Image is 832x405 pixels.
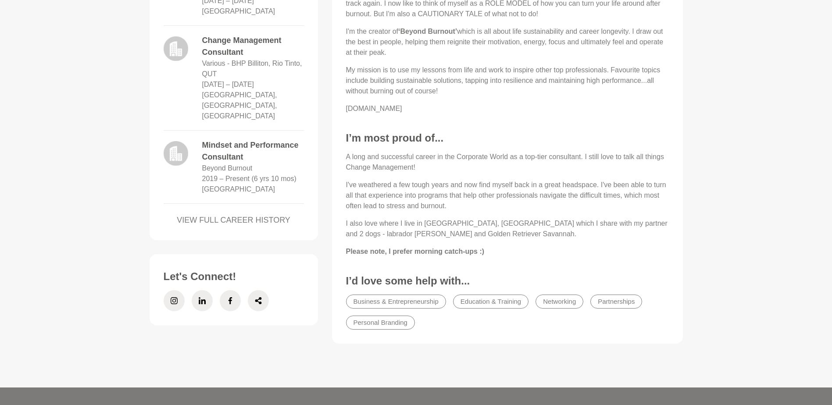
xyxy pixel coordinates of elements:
time: 2019 – Present (6 yrs 10 mos) [202,175,296,182]
dd: Beyond Burnout [202,163,253,174]
p: My mission is to use my lessons from life and work to inspire other top professionals. Favourite ... [346,65,669,96]
time: [DATE] – [DATE] [202,81,254,88]
a: Instagram [164,290,185,311]
a: LinkedIn [192,290,213,311]
strong: Please note, I prefer morning catch-ups :) [346,248,485,255]
a: Facebook [220,290,241,311]
h3: Let's Connect! [164,270,304,283]
p: I've weathered a few tough years and now find myself back in a great headspace. I've been able to... [346,180,669,211]
h3: I’d love some help with... [346,274,669,288]
dd: 2019 – Present (6 yrs 10 mos) [202,174,296,184]
h3: I’m most proud of... [346,131,669,145]
dd: [GEOGRAPHIC_DATA] [202,184,275,195]
p: [DOMAIN_NAME] [346,103,669,114]
p: A long and successful career in the Corporate World as a top-tier consultant. I still love to tal... [346,152,669,173]
dd: Various - BHP Billiton, Rio Tinto, QUT [202,58,304,79]
p: I'm the creator of which is all about life sustainability and career longevity. I draw out the be... [346,26,669,58]
strong: ‘Beyond Burnout’ [398,28,457,35]
p: I also love where I live in [GEOGRAPHIC_DATA], [GEOGRAPHIC_DATA] which I share with my partner an... [346,218,669,239]
a: Share [248,290,269,311]
dd: [GEOGRAPHIC_DATA], [GEOGRAPHIC_DATA], [GEOGRAPHIC_DATA] [202,90,304,121]
a: VIEW FULL CAREER HISTORY [164,214,304,226]
dd: [GEOGRAPHIC_DATA] [202,6,275,17]
dd: 2011 – 2015 [202,79,254,90]
img: logo [164,141,188,166]
img: logo [164,36,188,61]
dd: Mindset and Performance Consultant [202,139,304,163]
dd: Change Management Consultant [202,35,304,58]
